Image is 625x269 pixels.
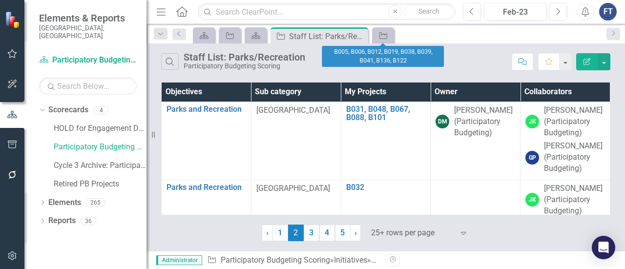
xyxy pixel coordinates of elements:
div: Staff List: Parks/Recreation [289,30,366,42]
a: Parks and Recreation [167,105,246,114]
td: Double-Click to Edit Right Click for Context Menu [162,180,251,258]
a: Scorecards [48,104,88,116]
div: [PERSON_NAME] (Participatory Budgeting) [544,105,605,139]
a: B031, B048, B067, B088, B101 [346,105,426,122]
td: Double-Click to Edit [521,102,610,180]
button: Feb-23 [484,3,546,21]
td: Double-Click to Edit Right Click for Context Menu [341,180,431,258]
span: [GEOGRAPHIC_DATA] [256,105,330,115]
div: Participatory Budgeting Scoring [184,62,305,70]
a: Cycle 3 Archive: Participatory Budgeting Scoring [54,160,146,171]
a: 1 [272,225,288,241]
td: Double-Click to Edit [431,102,521,180]
button: FT [599,3,617,21]
a: 4 [319,225,335,241]
span: Administrator [156,255,202,265]
a: Parks and Recreation [167,183,246,192]
div: [PERSON_NAME] (Participatory Budgeting) [454,105,515,139]
div: Feb-23 [487,6,543,18]
td: Double-Click to Edit [251,180,341,258]
a: Participatory Budgeting Scoring [221,255,330,265]
div: JK [525,193,539,207]
input: Search Below... [39,78,137,95]
div: » » [207,255,378,266]
div: B005, B006, B012, B019, B038, B039, B041, B136, B122 [322,46,444,67]
div: 36 [81,217,96,225]
td: Double-Click to Edit [431,180,521,258]
a: B032 [346,183,426,192]
span: ‹ [266,228,269,237]
div: 265 [86,198,105,207]
a: 3 [304,225,319,241]
button: Search [404,5,453,19]
a: Initiatives [334,255,367,265]
span: 2 [288,225,304,241]
td: Double-Click to Edit [251,102,341,180]
div: 4 [93,106,109,114]
a: Participatory Budgeting Scoring [39,55,137,66]
td: Double-Click to Edit Right Click for Context Menu [162,102,251,180]
a: 5 [335,225,351,241]
div: [PERSON_NAME] (Participatory Budgeting) [544,183,605,217]
a: Reports [48,215,76,227]
img: ClearPoint Strategy [5,11,22,28]
div: JK [525,115,539,128]
span: › [354,228,357,237]
small: [GEOGRAPHIC_DATA], [GEOGRAPHIC_DATA] [39,24,137,40]
span: Search [418,7,439,15]
span: Elements & Reports [39,12,137,24]
span: [GEOGRAPHIC_DATA] [256,184,330,193]
a: Participatory Budgeting Scoring [54,142,146,153]
div: GP [525,151,539,165]
td: Double-Click to Edit Right Click for Context Menu [341,102,431,180]
input: Search ClearPoint... [198,3,456,21]
div: Staff List: Parks/Recreation [184,52,305,62]
div: [PERSON_NAME] (Participatory Budgeting) [544,141,605,174]
a: HOLD for Engagement Dept [54,123,146,134]
td: Double-Click to Edit [521,180,610,258]
div: Open Intercom Messenger [592,236,615,259]
a: Retired PB Projects [54,179,146,190]
a: Elements [48,197,81,208]
div: DM [436,115,449,128]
